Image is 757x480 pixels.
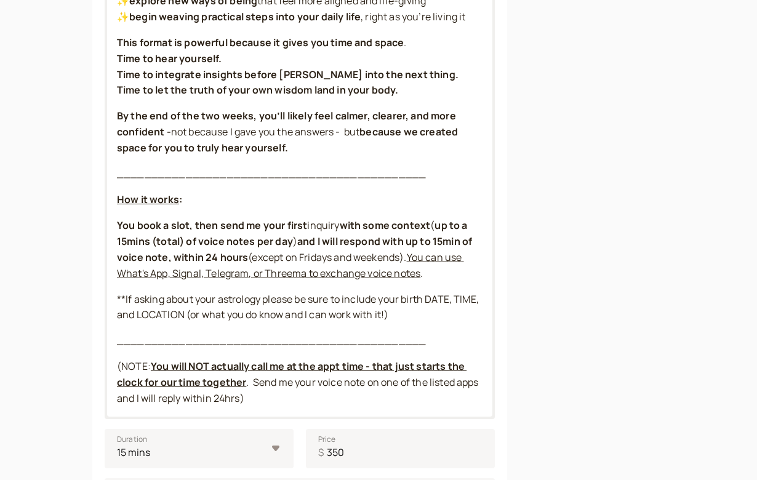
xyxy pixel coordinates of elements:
[171,125,360,138] span: not because I gave you the answers - but
[340,218,431,232] strong: with some context
[117,193,179,206] strong: How it works
[117,83,398,97] strong: Time to let the truth of your own wisdom land in your body.
[117,10,129,23] span: ✨
[248,250,406,264] span: (except on Fridays and weekends).
[117,334,426,347] span: _____________________________________________
[179,193,182,206] strong: :
[404,36,406,49] span: .
[117,359,151,373] span: (NOTE:
[105,429,294,468] select: Duration
[430,218,435,232] span: (
[117,250,464,280] span: You can use What's App, Signal, Telegram, or Threema to exchange voice notes
[318,433,336,446] span: Price
[117,218,470,248] strong: up to a 15mins (total) of voice notes per day
[420,266,423,280] span: .
[117,359,467,389] strong: You will NOT actually call me at the appt time - that just starts the clock for our time together
[117,234,474,264] strong: and I will respond with up to 15min of voice note, within 24 hours
[307,218,339,232] span: inquiry
[117,218,307,232] strong: You book a slot, then send me your first
[293,234,297,248] span: )
[361,10,465,23] span: , right as you’re living it
[117,433,147,446] span: Duration
[117,36,404,49] strong: This format is powerful because it gives you time and space
[306,429,495,468] input: Price$
[117,68,459,81] strong: Time to integrate insights before [PERSON_NAME] into the next thing.
[129,10,361,23] strong: begin weaving practical steps into your daily life
[318,445,324,461] span: $
[117,109,458,138] strong: By the end of the two weeks, you’ll likely feel calmer, clearer, and more confident -
[695,421,757,480] iframe: Chat Widget
[117,375,481,405] span: . Send me your voice note on one of the listed apps and I will reply within 24hrs)
[117,52,222,65] strong: Time to hear yourself.
[117,167,426,180] span: _____________________________________________
[117,292,481,322] span: **If asking about your astrology please be sure to include your birth DATE, TIME, and LOCATION (o...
